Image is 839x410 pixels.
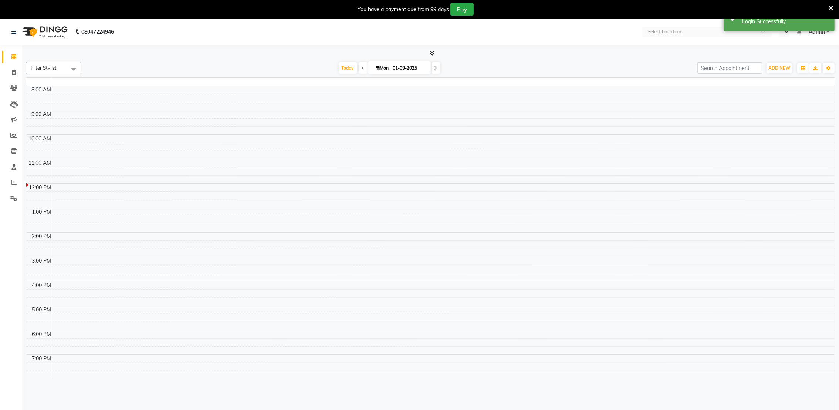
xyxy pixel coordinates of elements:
[339,62,357,74] span: Today
[647,28,681,36] div: Select Location
[31,233,53,240] div: 2:00 PM
[19,21,70,42] img: logo
[81,21,114,42] b: 08047224946
[450,3,474,16] button: Pay
[768,65,790,71] span: ADD NEW
[374,65,391,71] span: Mon
[809,28,825,36] span: Admin
[31,306,53,314] div: 5:00 PM
[30,86,53,94] div: 8:00 AM
[31,208,53,216] div: 1:00 PM
[27,159,53,167] div: 11:00 AM
[31,355,53,363] div: 7:00 PM
[391,63,428,74] input: 2025-09-01
[697,62,762,74] input: Search Appointment
[27,135,53,143] div: 10:00 AM
[767,63,792,73] button: ADD NEW
[31,65,57,71] span: Filter Stylist
[31,330,53,338] div: 6:00 PM
[28,184,53,191] div: 12:00 PM
[31,257,53,265] div: 3:00 PM
[358,6,449,13] div: You have a payment due from 99 days
[742,18,829,26] div: Login Successfully.
[31,281,53,289] div: 4:00 PM
[30,110,53,118] div: 9:00 AM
